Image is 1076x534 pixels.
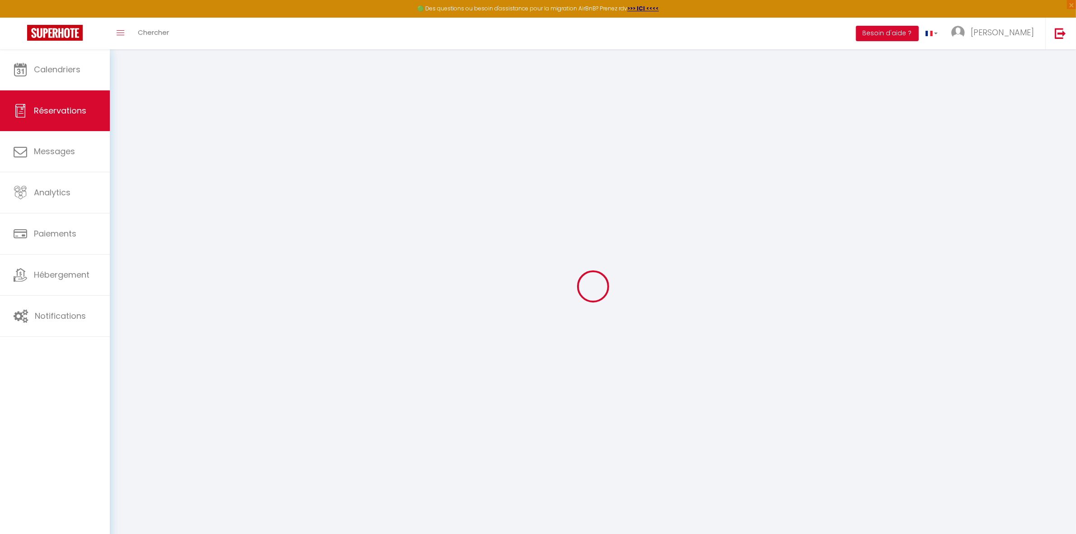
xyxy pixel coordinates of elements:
[1055,28,1066,39] img: logout
[34,228,76,239] span: Paiements
[34,64,80,75] span: Calendriers
[34,269,89,280] span: Hébergement
[971,27,1034,38] span: [PERSON_NAME]
[27,25,83,41] img: Super Booking
[138,28,169,37] span: Chercher
[34,146,75,157] span: Messages
[35,310,86,321] span: Notifications
[856,26,919,41] button: Besoin d'aide ?
[944,18,1045,49] a: ... [PERSON_NAME]
[34,187,70,198] span: Analytics
[627,5,659,12] a: >>> ICI <<<<
[34,105,86,116] span: Réservations
[131,18,176,49] a: Chercher
[951,26,965,39] img: ...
